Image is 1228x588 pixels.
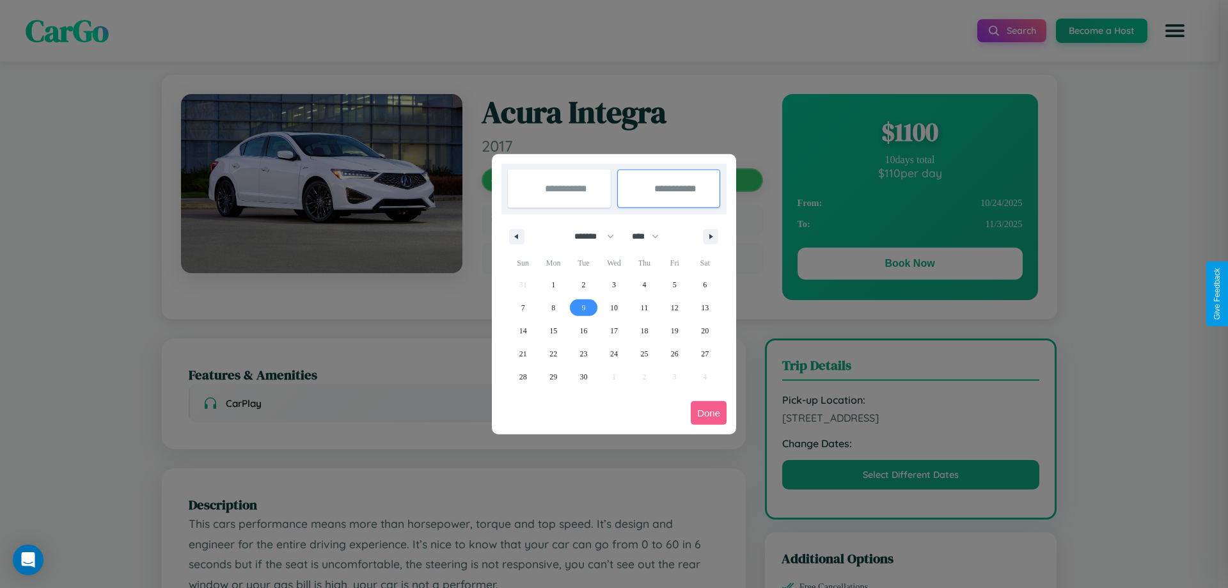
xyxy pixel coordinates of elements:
button: 11 [629,296,659,319]
button: 7 [508,296,538,319]
button: 14 [508,319,538,342]
span: 7 [521,296,525,319]
span: 14 [519,319,527,342]
span: 13 [701,296,709,319]
button: Done [691,401,727,425]
div: Open Intercom Messenger [13,544,43,575]
span: Thu [629,253,659,273]
button: 10 [599,296,629,319]
span: 22 [549,342,557,365]
button: 16 [569,319,599,342]
button: 21 [508,342,538,365]
span: 25 [640,342,648,365]
span: 24 [610,342,618,365]
span: 10 [610,296,618,319]
span: 11 [641,296,649,319]
button: 23 [569,342,599,365]
span: 6 [703,273,707,296]
button: 9 [569,296,599,319]
span: 19 [671,319,679,342]
button: 15 [538,319,568,342]
span: 12 [671,296,679,319]
span: Fri [659,253,689,273]
button: 29 [538,365,568,388]
span: 26 [671,342,679,365]
button: 18 [629,319,659,342]
span: 27 [701,342,709,365]
span: Tue [569,253,599,273]
button: 5 [659,273,689,296]
button: 30 [569,365,599,388]
span: Mon [538,253,568,273]
span: Sun [508,253,538,273]
button: 24 [599,342,629,365]
span: 16 [580,319,588,342]
span: 18 [640,319,648,342]
button: 1 [538,273,568,296]
button: 19 [659,319,689,342]
div: Give Feedback [1213,268,1222,320]
button: 20 [690,319,720,342]
span: Wed [599,253,629,273]
span: 15 [549,319,557,342]
button: 4 [629,273,659,296]
span: 29 [549,365,557,388]
span: 4 [642,273,646,296]
button: 28 [508,365,538,388]
button: 17 [599,319,629,342]
span: 20 [701,319,709,342]
span: Sat [690,253,720,273]
span: 2 [582,273,586,296]
span: 28 [519,365,527,388]
span: 5 [673,273,677,296]
span: 9 [582,296,586,319]
button: 12 [659,296,689,319]
button: 27 [690,342,720,365]
span: 23 [580,342,588,365]
span: 3 [612,273,616,296]
button: 25 [629,342,659,365]
span: 8 [551,296,555,319]
button: 22 [538,342,568,365]
span: 30 [580,365,588,388]
button: 13 [690,296,720,319]
span: 21 [519,342,527,365]
span: 17 [610,319,618,342]
button: 26 [659,342,689,365]
button: 3 [599,273,629,296]
button: 8 [538,296,568,319]
button: 2 [569,273,599,296]
button: 6 [690,273,720,296]
span: 1 [551,273,555,296]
